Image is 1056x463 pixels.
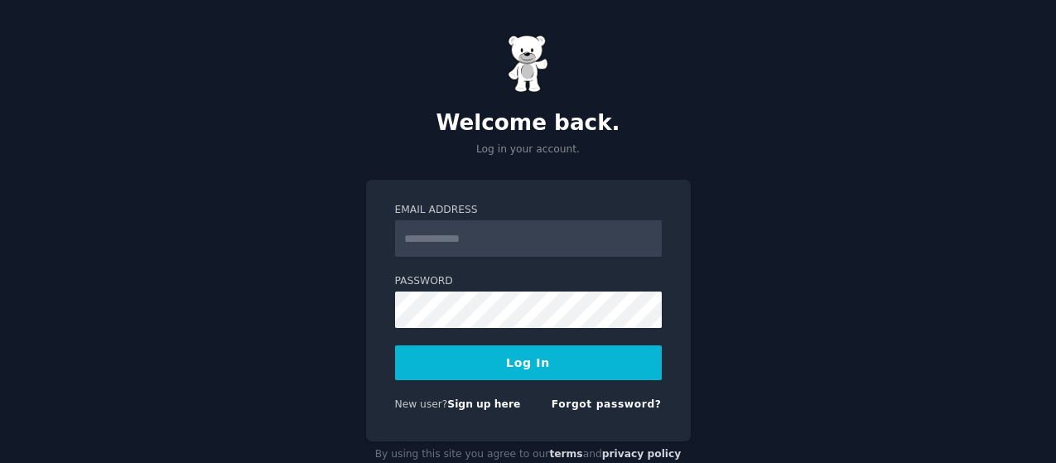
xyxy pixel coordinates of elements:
span: New user? [395,398,448,410]
button: Log In [395,345,662,380]
a: terms [549,448,582,460]
a: privacy policy [602,448,682,460]
a: Sign up here [447,398,520,410]
label: Email Address [395,203,662,218]
p: Log in your account. [366,142,691,157]
a: Forgot password? [552,398,662,410]
h2: Welcome back. [366,110,691,137]
label: Password [395,274,662,289]
img: Gummy Bear [508,35,549,93]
